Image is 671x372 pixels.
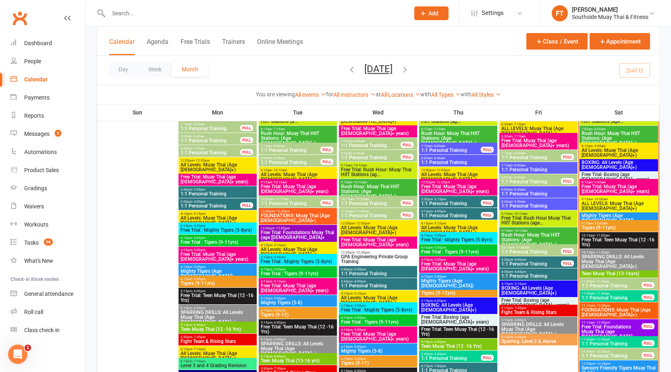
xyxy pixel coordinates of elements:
[581,254,656,269] span: SPARRING DRILLS: All Levels Muay Thai (Age [DEMOGRAPHIC_DATA]+)
[421,234,496,237] span: 4:15pm
[513,229,528,233] span: - 10:10am
[552,5,568,21] div: FT
[355,222,370,225] span: - 12:55pm
[572,6,648,13] div: [PERSON_NAME]
[260,197,321,201] span: 10:30am
[341,237,415,247] span: Free Trial: Muay Thai (age [DEMOGRAPHIC_DATA]+ years)
[55,130,61,137] span: 5
[341,152,401,155] span: 8:00am
[320,200,333,206] div: FULL
[341,213,401,218] span: 1:1 Personal Training
[581,131,656,145] span: Rush Hour: Muay Thai HIIT Stations: (Age [DEMOGRAPHIC_DATA]+)
[482,4,504,22] span: Settings
[381,91,420,98] a: All Locations
[192,123,205,126] span: - 8:00am
[341,280,415,283] span: 3:30pm
[194,159,210,162] span: - 12:55pm
[593,197,608,201] span: - 10:00am
[10,125,85,143] a: Messages 5
[433,275,446,278] span: - 5:00pm
[260,184,335,194] span: Free Trial: Muay Thai (age [DEMOGRAPHIC_DATA]+ years)
[180,175,255,184] span: Free Trial: Muay Thai (age [DEMOGRAPHIC_DATA]+ years)
[513,258,526,262] span: - 4:00pm
[341,167,415,177] span: Free Trial: Rush Hour: Muay Thai HIIT Stations (ag...
[501,274,576,278] span: 1:1 Personal Training
[581,181,656,184] span: 8:15am
[593,222,608,225] span: - 10:00am
[501,200,576,204] span: 8:45am
[401,142,413,148] div: FULL
[421,201,481,206] span: 1:1 Personal Training
[260,131,335,145] span: Rush Hour: Muay Thai HIIT Stations: (Age [DEMOGRAPHIC_DATA]+)
[180,224,255,228] span: 4:15pm
[295,91,326,98] a: All events
[341,210,401,213] span: 11:00am
[435,168,450,172] span: - 12:55pm
[341,251,415,254] span: 12:00pm
[192,248,206,252] span: - 5:00pm
[501,216,576,225] span: Free Trial: Rush Hour Muay Thai HIIT Stations (age...
[581,160,656,170] span: BOXING: All Levels (Age [DEMOGRAPHIC_DATA]+)
[341,155,401,160] span: 1:1 Personal Training
[320,159,333,165] div: FULL
[341,164,415,167] span: 9:15am
[260,230,335,245] span: Free Trial: Foundations Muay Thai (age [DEMOGRAPHIC_DATA]+ years)
[10,321,85,339] a: Class kiosk mode
[256,91,295,98] strong: You are viewing
[24,40,52,46] div: Dashboard
[341,139,401,143] span: 7:15am
[10,234,85,252] a: Tasks 90
[433,222,446,225] span: - 5:10pm
[581,144,656,148] span: 8:15am
[24,167,59,173] div: Product Sales
[595,234,610,237] span: - 11:00am
[272,280,286,283] span: - 5:10pm
[24,76,48,83] div: Calendar
[24,291,73,297] div: General attendance
[501,126,576,136] span: ALL LEVELS: Muay Thai (Age [DEMOGRAPHIC_DATA]+)
[320,147,333,153] div: FULL
[418,104,499,121] th: Thu
[421,249,496,254] span: Free Trial : Tigers (9-11yrs)
[272,156,285,160] span: - 8:45am
[178,104,258,121] th: Mon
[401,212,413,218] div: FULL
[192,265,206,269] span: - 5:00pm
[260,168,335,172] span: 9:15am
[192,224,206,228] span: - 5:00pm
[180,135,241,138] span: 8:00am
[501,204,576,208] span: 1:1 Personal Training
[513,188,526,191] span: - 8:45am
[272,168,287,172] span: - 10:10am
[421,131,496,145] span: Rush Hour: Muay Thai HIIT Stations: (Age [DEMOGRAPHIC_DATA]+)
[401,154,413,160] div: FULL
[561,154,574,160] div: FULL
[260,172,335,182] span: All Levels: Muay Thai (Age [DEMOGRAPHIC_DATA]+)
[240,202,253,208] div: FULL
[421,225,496,235] span: All Levels: Muay Thai (Age [DEMOGRAPHIC_DATA]+)
[352,139,365,143] span: - 8:00am
[180,147,241,150] span: 8:45am
[421,278,496,288] span: Mighty Tigers (Age [DEMOGRAPHIC_DATA])
[461,91,472,98] strong: with
[341,114,415,124] span: ALL LEVELS: Muay Thai (Age [DEMOGRAPHIC_DATA]+)
[272,144,285,148] span: - 8:00am
[24,258,53,264] div: What's New
[581,201,656,211] span: ALL LEVELS: Muay Thai (Age [DEMOGRAPHIC_DATA]+)
[109,38,135,55] button: Calendar
[421,275,496,278] span: 4:15pm
[138,62,172,77] button: Week
[260,144,321,148] span: 7:15am
[258,104,338,121] th: Tue
[240,137,253,143] div: FULL
[44,239,53,245] span: 90
[172,62,208,77] button: Month
[501,258,561,262] span: 3:30pm
[181,38,210,55] button: Free Trials
[260,181,335,184] span: 9:15am
[481,200,494,206] div: FULL
[260,259,335,264] span: Free Trial : Mighty Tigers (5-8yrs)
[180,240,255,245] span: Free Trial : Tigers (9-11yrs)
[501,229,576,233] span: 9:15am
[274,210,290,213] span: - 12:55pm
